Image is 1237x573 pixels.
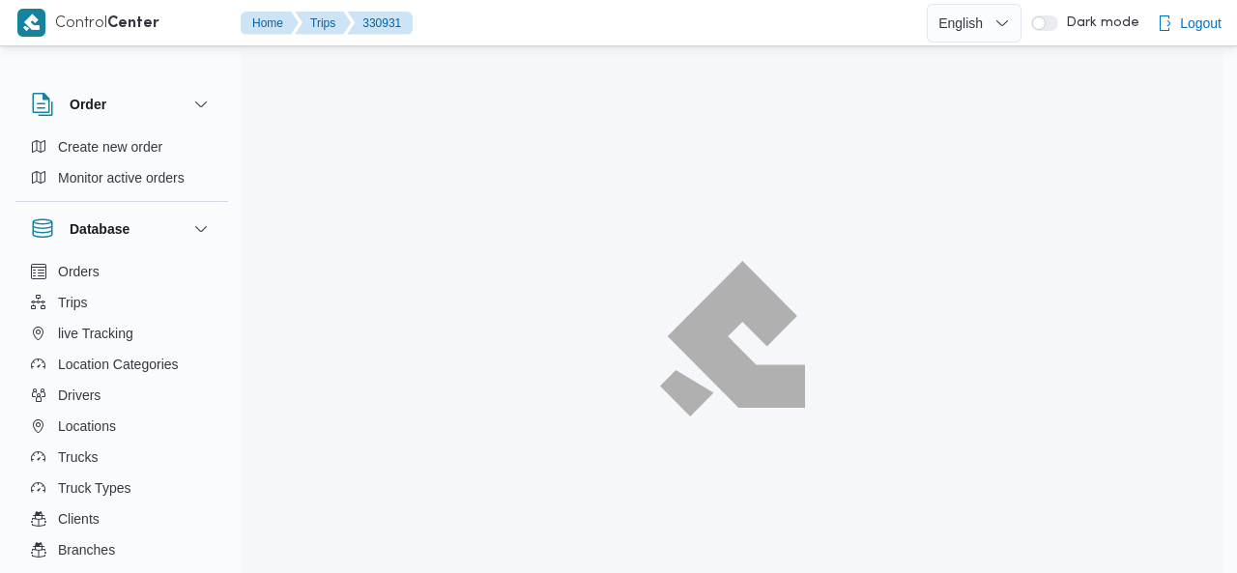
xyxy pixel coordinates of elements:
[58,476,130,500] span: Truck Types
[58,415,116,438] span: Locations
[23,503,220,534] button: Clients
[58,353,179,376] span: Location Categories
[31,93,213,116] button: Order
[23,473,220,503] button: Truck Types
[1058,15,1139,31] span: Dark mode
[23,380,220,411] button: Drivers
[23,534,220,565] button: Branches
[58,384,101,407] span: Drivers
[23,162,220,193] button: Monitor active orders
[23,411,220,442] button: Locations
[23,442,220,473] button: Trucks
[23,256,220,287] button: Orders
[70,217,129,241] h3: Database
[58,135,162,158] span: Create new order
[70,93,106,116] h3: Order
[1180,12,1222,35] span: Logout
[295,12,351,35] button: Trips
[347,12,413,35] button: 330931
[58,166,185,189] span: Monitor active orders
[17,9,45,37] img: X8yXhbKr1z7QwAAAABJRU5ErkJggg==
[58,260,100,283] span: Orders
[58,322,133,345] span: live Tracking
[15,131,228,201] div: Order
[107,16,159,31] b: Center
[23,349,220,380] button: Location Categories
[23,318,220,349] button: live Tracking
[241,12,299,35] button: Home
[671,272,794,404] img: ILLA Logo
[58,538,115,561] span: Branches
[23,131,220,162] button: Create new order
[1149,4,1229,43] button: Logout
[58,445,98,469] span: Trucks
[58,291,88,314] span: Trips
[58,507,100,530] span: Clients
[23,287,220,318] button: Trips
[31,217,213,241] button: Database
